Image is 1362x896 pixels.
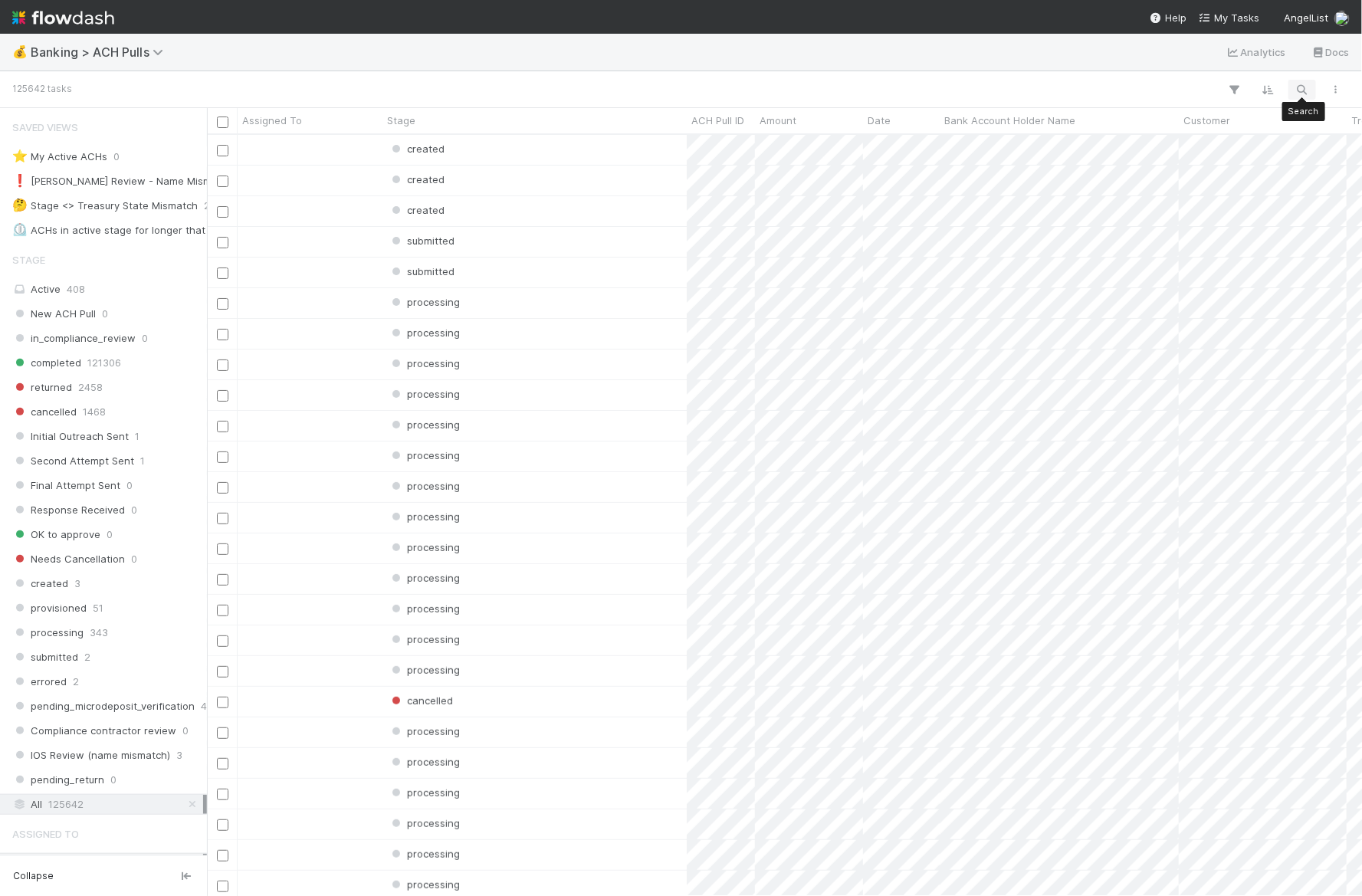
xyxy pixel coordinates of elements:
[12,819,79,849] span: Assigned To
[1150,10,1186,25] div: Help
[217,267,228,279] input: Toggle Row Selected
[217,359,228,371] input: Toggle Row Selected
[12,402,77,422] span: cancelled
[12,280,203,299] div: Active
[389,724,460,739] div: processing
[12,45,28,58] span: 💰
[217,666,228,678] input: Toggle Row Selected
[12,770,104,789] span: pending_return
[217,206,228,218] input: Toggle Row Selected
[389,417,460,432] div: processing
[217,117,228,128] input: Toggle All Rows Selected
[389,848,460,860] span: processing
[1183,113,1230,128] span: Customer
[93,599,103,618] span: 51
[12,623,84,642] span: processing
[389,327,460,339] span: processing
[217,727,228,739] input: Toggle Row Selected
[389,233,455,248] div: submitted
[868,113,891,128] span: Date
[389,786,460,799] span: processing
[217,176,228,187] input: Toggle Row Selected
[217,513,228,524] input: Toggle Row Selected
[389,694,453,707] span: cancelled
[217,605,228,616] input: Toggle Row Selected
[389,356,460,371] div: processing
[131,501,137,520] span: 0
[944,113,1075,128] span: Bank Account Holder Name
[217,298,228,310] input: Toggle Row Selected
[389,388,460,400] span: processing
[12,329,136,348] span: in_compliance_review
[389,173,445,185] span: created
[217,789,228,800] input: Toggle Row Selected
[217,390,228,402] input: Toggle Row Selected
[389,693,453,708] div: cancelled
[389,664,460,676] span: processing
[12,599,87,618] span: provisioned
[12,501,125,520] span: Response Received
[102,304,108,323] span: 0
[113,147,120,166] span: 0
[1199,11,1259,24] span: My Tasks
[389,143,445,155] span: created
[389,540,460,555] div: processing
[12,476,120,495] span: Final Attempt Sent
[1311,43,1350,61] a: Docs
[389,633,460,645] span: processing
[389,264,455,279] div: submitted
[389,756,460,768] span: processing
[12,427,129,446] span: Initial Outreach Sent
[1284,11,1328,24] span: AngelList
[389,785,460,800] div: processing
[13,869,54,883] span: Collapse
[48,795,84,814] span: 125642
[217,329,228,340] input: Toggle Row Selected
[217,758,228,770] input: Toggle Row Selected
[12,304,96,323] span: New ACH Pull
[12,174,28,187] span: ❗
[12,221,251,240] div: ACHs in active stage for longer that 36 hours
[182,721,189,740] span: 0
[389,296,460,308] span: processing
[31,44,171,60] span: Banking > ACH Pulls
[107,525,113,544] span: 0
[12,451,134,471] span: Second Attempt Sent
[389,202,445,218] div: created
[389,325,460,340] div: processing
[131,550,137,569] span: 0
[389,265,455,277] span: submitted
[389,878,460,891] span: processing
[387,113,415,128] span: Stage
[760,113,796,128] span: Amount
[12,149,28,162] span: ⭐
[12,697,195,716] span: pending_microdeposit_verification
[389,294,460,310] div: processing
[217,850,228,862] input: Toggle Row Selected
[12,5,114,31] img: logo-inverted-e16ddd16eac7371096b0.svg
[389,754,460,770] div: processing
[217,421,228,432] input: Toggle Row Selected
[74,574,80,593] span: 3
[217,482,228,494] input: Toggle Row Selected
[389,632,460,647] div: processing
[12,854,203,873] div: All
[217,237,228,248] input: Toggle Row Selected
[126,476,133,495] span: 0
[12,172,233,191] div: [PERSON_NAME] Review - Name Mismatch
[78,378,103,397] span: 2458
[110,770,117,789] span: 0
[12,525,100,544] span: OK to approve
[12,196,198,215] div: Stage <> Treasury State Mismatch
[12,550,125,569] span: Needs Cancellation
[84,648,90,667] span: 2
[389,386,460,402] div: processing
[389,449,460,461] span: processing
[12,82,72,96] small: 125642 tasks
[217,145,228,156] input: Toggle Row Selected
[389,662,460,678] div: processing
[12,147,107,166] div: My Active ACHs
[176,746,182,765] span: 3
[389,448,460,463] div: processing
[389,877,460,892] div: processing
